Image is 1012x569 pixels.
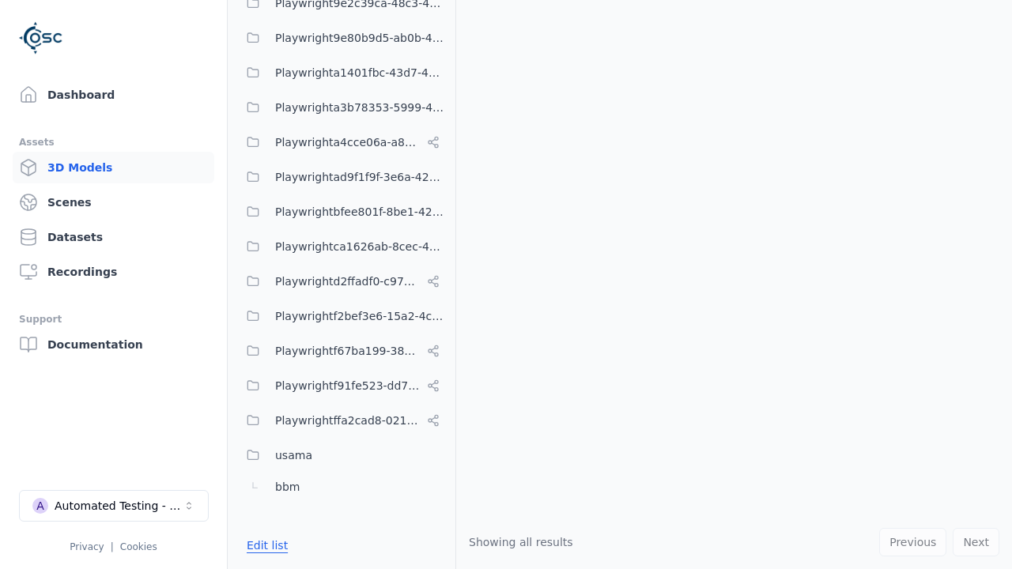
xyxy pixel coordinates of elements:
[237,92,446,123] button: Playwrighta3b78353-5999-46c5-9eab-70007203469a
[275,133,421,152] span: Playwrighta4cce06a-a8e6-4c0d-bfc1-93e8d78d750a
[275,341,421,360] span: Playwrightf67ba199-386a-42d1-aebc-3b37e79c7296
[237,22,446,54] button: Playwright9e80b9d5-ab0b-4e8f-a3de-da46b25b8298
[55,498,183,514] div: Automated Testing - Playwright
[13,152,214,183] a: 3D Models
[275,63,446,82] span: Playwrighta1401fbc-43d7-48dd-a309-be935d99d708
[13,221,214,253] a: Datasets
[237,370,446,401] button: Playwrightf91fe523-dd75-44f3-a953-451f6070cb42
[275,411,421,430] span: Playwrightffa2cad8-0214-4c2f-a758-8e9593c5a37e
[237,531,297,560] button: Edit list
[275,477,300,496] span: bbm
[70,541,104,552] a: Privacy
[32,498,48,514] div: A
[275,168,446,187] span: Playwrightad9f1f9f-3e6a-4231-8f19-c506bf64a382
[19,310,208,329] div: Support
[237,161,446,193] button: Playwrightad9f1f9f-3e6a-4231-8f19-c506bf64a382
[275,376,421,395] span: Playwrightf91fe523-dd75-44f3-a953-451f6070cb42
[111,541,114,552] span: |
[19,16,63,60] img: Logo
[237,439,446,471] button: usama
[275,272,421,291] span: Playwrightd2ffadf0-c973-454c-8fcf-dadaeffcb802
[237,335,446,367] button: Playwrightf67ba199-386a-42d1-aebc-3b37e79c7296
[237,57,446,89] button: Playwrighta1401fbc-43d7-48dd-a309-be935d99d708
[237,405,446,436] button: Playwrightffa2cad8-0214-4c2f-a758-8e9593c5a37e
[19,133,208,152] div: Assets
[237,231,446,262] button: Playwrightca1626ab-8cec-4ddc-b85a-2f9392fe08d1
[275,202,446,221] span: Playwrightbfee801f-8be1-42a6-b774-94c49e43b650
[237,266,446,297] button: Playwrightd2ffadf0-c973-454c-8fcf-dadaeffcb802
[13,329,214,360] a: Documentation
[275,446,312,465] span: usama
[237,126,446,158] button: Playwrighta4cce06a-a8e6-4c0d-bfc1-93e8d78d750a
[275,28,446,47] span: Playwright9e80b9d5-ab0b-4e8f-a3de-da46b25b8298
[120,541,157,552] a: Cookies
[19,490,209,522] button: Select a workspace
[13,256,214,288] a: Recordings
[275,98,446,117] span: Playwrighta3b78353-5999-46c5-9eab-70007203469a
[275,237,446,256] span: Playwrightca1626ab-8cec-4ddc-b85a-2f9392fe08d1
[237,300,446,332] button: Playwrightf2bef3e6-15a2-4cbc-99f2-23726a69e711
[469,536,573,548] span: Showing all results
[275,307,446,326] span: Playwrightf2bef3e6-15a2-4cbc-99f2-23726a69e711
[13,79,214,111] a: Dashboard
[237,471,446,503] button: bbm
[13,187,214,218] a: Scenes
[237,196,446,228] button: Playwrightbfee801f-8be1-42a6-b774-94c49e43b650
